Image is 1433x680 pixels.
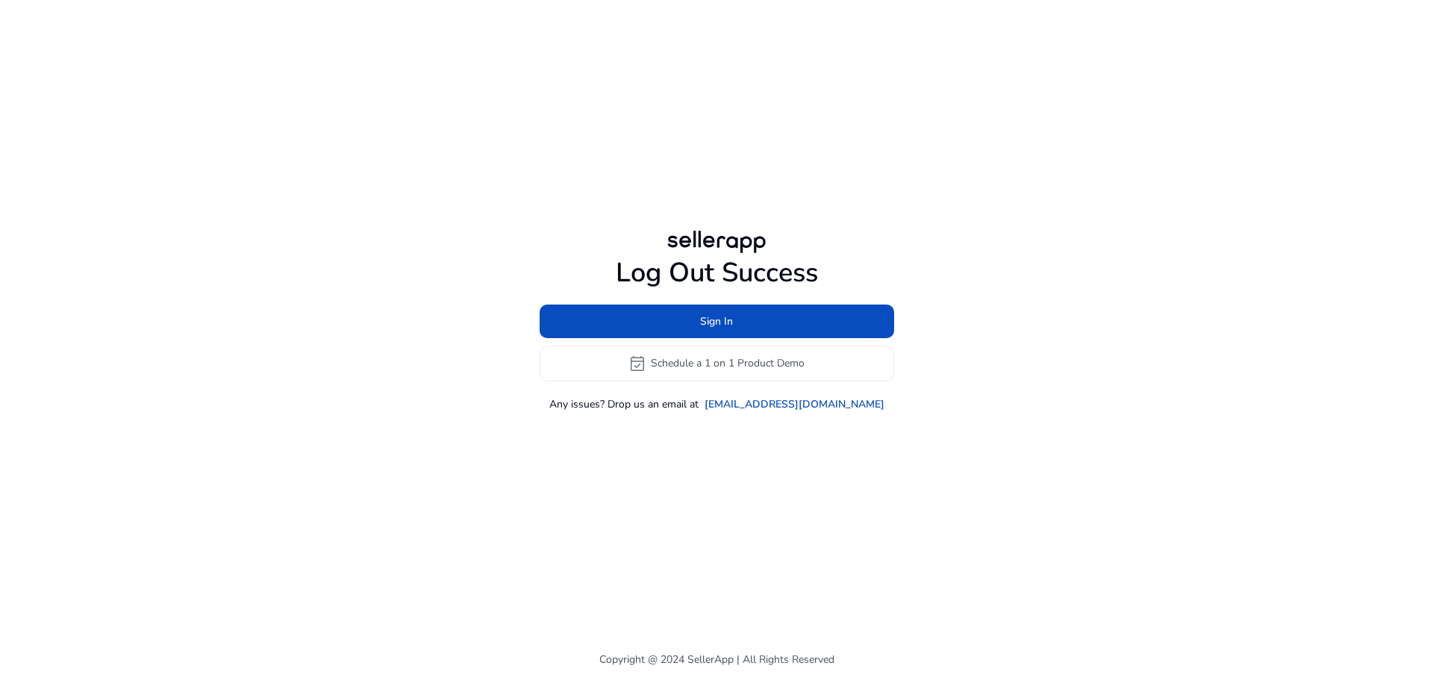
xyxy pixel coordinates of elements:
button: event_availableSchedule a 1 on 1 Product Demo [540,346,894,381]
h1: Log Out Success [540,257,894,289]
p: Any issues? Drop us an email at [549,396,699,412]
a: [EMAIL_ADDRESS][DOMAIN_NAME] [705,396,884,412]
button: Sign In [540,305,894,338]
span: event_available [628,355,646,372]
span: Sign In [700,314,733,329]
